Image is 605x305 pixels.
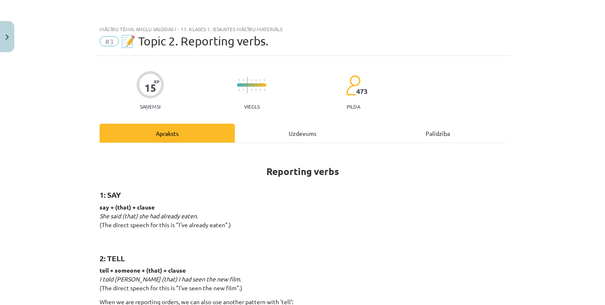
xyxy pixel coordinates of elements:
[100,266,186,274] strong: tell + someone + (that) + clause
[154,79,159,84] span: XP
[264,79,265,81] img: icon-short-line-57e1e144782c952c97e751825c79c345078a6d821885a25fce030b3d8c18986b.svg
[264,89,265,91] img: icon-short-line-57e1e144782c952c97e751825c79c345078a6d821885a25fce030b3d8c18986b.svg
[100,203,155,211] strong: say + (that) + clause
[100,26,505,32] div: Mācību tēma: Angļu valodas i - 11. klases 1. ieskaites mācību materiāls
[100,275,241,283] em: I told [PERSON_NAME] (that) I had seen the new film.
[370,124,505,143] div: Palīdzība
[100,212,198,220] em: She said (that) she had already eaten.
[100,203,505,238] p: (The direct speech for this is "I've already eaten".)
[243,89,244,91] img: icon-short-line-57e1e144782c952c97e751825c79c345078a6d821885a25fce030b3d8c18986b.svg
[145,82,156,94] div: 15
[260,89,260,91] img: icon-short-line-57e1e144782c952c97e751825c79c345078a6d821885a25fce030b3d8c18986b.svg
[100,266,505,292] p: (The direct speech for this is "I've seen the new film".)
[260,79,260,81] img: icon-short-line-57e1e144782c952c97e751825c79c345078a6d821885a25fce030b3d8c18986b.svg
[100,253,125,263] strong: 2: TELL
[247,77,248,93] img: icon-long-line-d9ea69661e0d244f92f715978eff75569469978d946b2353a9bb055b3ed8787d.svg
[251,89,252,91] img: icon-short-line-57e1e144782c952c97e751825c79c345078a6d821885a25fce030b3d8c18986b.svg
[100,36,119,46] span: #3
[121,34,268,48] span: 📝 Topic 2. Reporting verbs.
[356,88,368,95] span: 473
[243,79,244,81] img: icon-short-line-57e1e144782c952c97e751825c79c345078a6d821885a25fce030b3d8c18986b.svg
[239,79,239,81] img: icon-short-line-57e1e144782c952c97e751825c79c345078a6d821885a25fce030b3d8c18986b.svg
[266,165,339,178] strong: Reporting verbs
[347,103,360,109] p: pilda
[346,75,360,96] img: students-c634bb4e5e11cddfef0936a35e636f08e4e9abd3cc4e673bd6f9a4125e45ecb1.svg
[251,79,252,81] img: icon-short-line-57e1e144782c952c97e751825c79c345078a6d821885a25fce030b3d8c18986b.svg
[244,103,260,109] p: Viegls
[239,89,239,91] img: icon-short-line-57e1e144782c952c97e751825c79c345078a6d821885a25fce030b3d8c18986b.svg
[100,124,235,143] div: Apraksts
[5,34,9,40] img: icon-close-lesson-0947bae3869378f0d4975bcd49f059093ad1ed9edebbc8119c70593378902aed.svg
[100,190,121,199] strong: 1: SAY
[235,124,370,143] div: Uzdevums
[137,103,164,109] p: Saņemsi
